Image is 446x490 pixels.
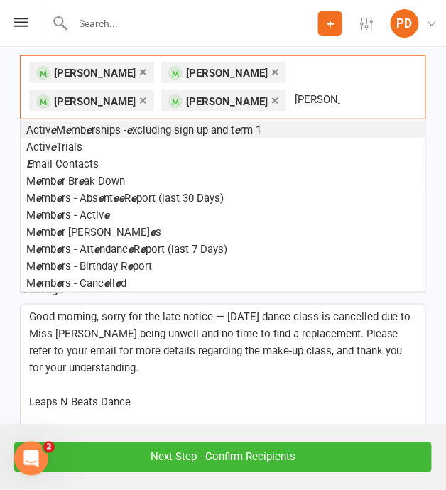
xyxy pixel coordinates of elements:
span: [PERSON_NAME] [186,95,268,108]
span: M mb rs - Activ [26,209,109,222]
em: e [36,192,41,205]
em: e [56,260,62,273]
span: mail Contacts [26,158,99,170]
span: M mb r Br ak Down [26,175,125,187]
em: e [50,141,56,153]
span: [PERSON_NAME] [54,67,136,80]
a: × [139,60,147,83]
span: M mb rs - Abs nt R port (last 30 Days) [26,192,224,205]
em: e [104,277,109,290]
em: e [36,226,41,239]
span: 2 [43,442,55,453]
em: e [56,192,62,205]
em: e [115,277,121,290]
input: Next Step - Confirm Recipients [14,442,432,472]
span: M mb r [PERSON_NAME] s [26,226,161,239]
em: e [56,209,62,222]
em: e [150,226,156,239]
em: e [56,226,62,239]
input: Search Prospects, Members and Reports [293,90,342,109]
a: × [271,89,279,111]
em: e [94,243,99,256]
em: e [127,260,133,273]
span: [PERSON_NAME] [186,67,268,80]
a: × [271,60,279,83]
em: e [36,277,41,290]
em: e [126,124,132,136]
div: PD [391,9,419,38]
em: e [36,243,41,256]
em: e [65,124,71,136]
em: e [78,175,84,187]
em: e [128,243,134,256]
em: e [119,192,124,205]
span: Good morning, sorry for the late notice — [DATE] dance class is cancelled due to Miss [PERSON_NAM... [29,311,414,375]
em: e [56,175,62,187]
span: [PERSON_NAME] [54,95,136,108]
em: e [56,277,62,290]
em: e [131,192,136,205]
a: × [139,89,147,111]
span: Leaps N Beats Dance [29,396,131,409]
span: M mb rs - Birthday R port [26,260,152,273]
em: e [36,175,41,187]
em: e [36,260,41,273]
em: e [140,243,146,256]
iframe: Intercom live chat [14,442,48,476]
span: M mb rs - Att ndanc R port (last 7 Days) [26,243,227,256]
em: e [104,209,109,222]
em: E [26,158,32,170]
span: M mb rs - Canc ll d [26,277,126,290]
span: Activ Trials [26,141,82,153]
input: Search... [69,13,319,33]
em: e [113,192,119,205]
em: e [50,124,56,136]
span: Activ M mb rships - xcluding sign up and t rm 1 [26,124,261,136]
em: e [36,209,41,222]
em: e [56,243,62,256]
em: e [86,124,92,136]
em: e [234,124,240,136]
em: e [98,192,104,205]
